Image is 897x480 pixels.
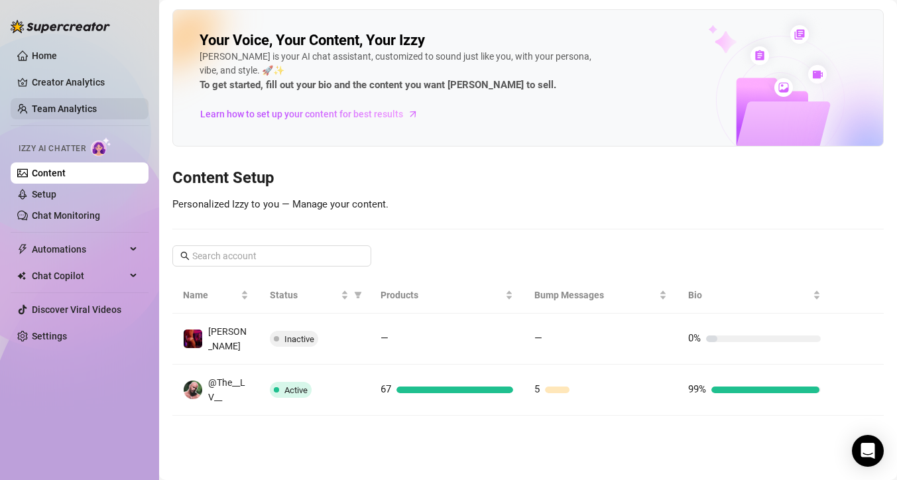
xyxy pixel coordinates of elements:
span: Bump Messages [534,288,656,302]
span: thunderbolt [17,244,28,255]
span: Name [183,288,238,302]
div: Open Intercom Messenger [852,435,884,467]
th: Products [370,277,524,314]
th: Status [259,277,370,314]
a: Creator Analytics [32,72,138,93]
span: filter [354,291,362,299]
span: Inactive [284,334,314,344]
span: 67 [381,383,391,395]
h2: Your Voice, Your Content, Your Izzy [200,31,425,50]
a: Home [32,50,57,61]
span: 0% [688,332,701,344]
a: Settings [32,331,67,341]
a: Content [32,168,66,178]
span: Personalized Izzy to you — Manage your content. [172,198,389,210]
span: Learn how to set up your content for best results [200,107,403,121]
span: filter [351,285,365,305]
img: @The__LV__ [184,381,202,399]
span: arrow-right [406,107,420,121]
span: — [381,332,389,344]
span: Status [270,288,338,302]
span: Automations [32,239,126,260]
img: AI Chatter [91,137,111,156]
img: ai-chatter-content-library-cLFOSyPT.png [678,11,883,146]
img: Felix [184,330,202,348]
a: Setup [32,189,56,200]
a: Chat Monitoring [32,210,100,221]
span: [PERSON_NAME] [208,326,247,351]
span: Bio [688,288,810,302]
span: 5 [534,383,540,395]
span: Active [284,385,308,395]
th: Bump Messages [524,277,678,314]
span: Products [381,288,503,302]
th: Name [172,277,259,314]
h3: Content Setup [172,168,884,189]
input: Search account [192,249,353,263]
th: Bio [678,277,831,314]
strong: To get started, fill out your bio and the content you want [PERSON_NAME] to sell. [200,79,556,91]
div: [PERSON_NAME] is your AI chat assistant, customized to sound just like you, with your persona, vi... [200,50,597,93]
span: Chat Copilot [32,265,126,286]
span: — [534,332,542,344]
a: Team Analytics [32,103,97,114]
img: logo-BBDzfeDw.svg [11,20,110,33]
span: 99% [688,383,706,395]
span: search [180,251,190,261]
img: Chat Copilot [17,271,26,280]
a: Learn how to set up your content for best results [200,103,428,125]
span: Izzy AI Chatter [19,143,86,155]
span: @The__LV__ [208,377,245,402]
a: Discover Viral Videos [32,304,121,315]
